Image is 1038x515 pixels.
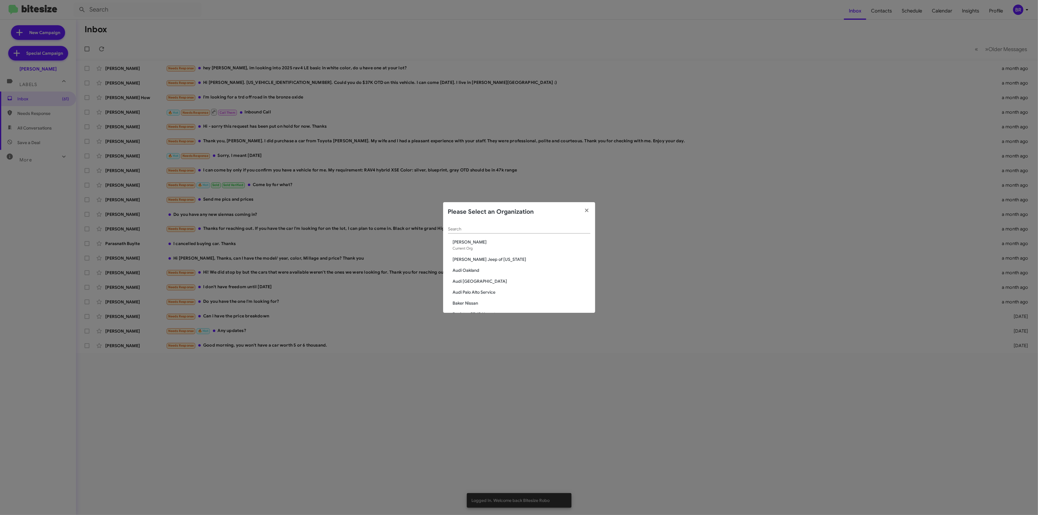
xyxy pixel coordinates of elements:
span: [PERSON_NAME] Jeep of [US_STATE] [453,256,590,262]
span: Audi Oakland [453,267,590,273]
span: [PERSON_NAME] [453,239,590,245]
span: Audi [GEOGRAPHIC_DATA] [453,278,590,284]
span: Current Org [453,246,473,251]
span: Banister CDJR Hampton [453,311,590,317]
span: Audi Palo Alto Service [453,289,590,295]
span: Baker Nissan [453,300,590,306]
h2: Please Select an Organization [448,207,534,217]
